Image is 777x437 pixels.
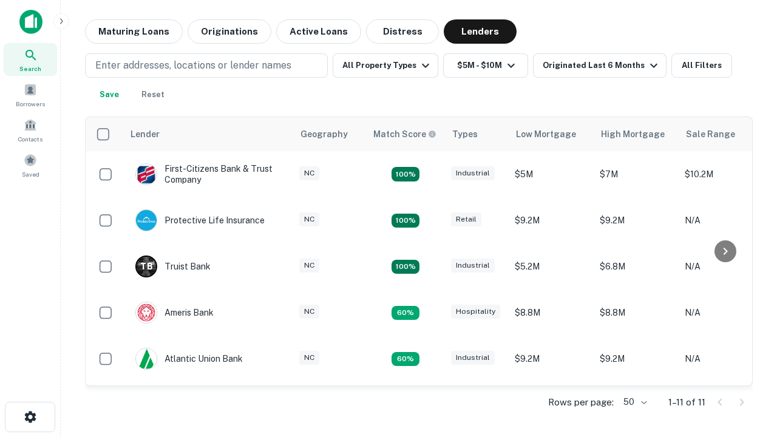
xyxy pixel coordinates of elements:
div: Types [452,127,478,141]
button: Originated Last 6 Months [533,53,667,78]
img: picture [136,348,157,369]
td: $9.2M [509,336,594,382]
img: picture [136,210,157,231]
div: Matching Properties: 2, hasApolloMatch: undefined [392,167,419,181]
a: Search [4,43,57,76]
div: Lender [131,127,160,141]
div: NC [299,305,319,319]
th: High Mortgage [594,117,679,151]
iframe: Chat Widget [716,301,777,359]
th: Types [445,117,509,151]
th: Low Mortgage [509,117,594,151]
p: Rows per page: [548,395,614,410]
td: $6.8M [594,243,679,290]
button: All Filters [671,53,732,78]
span: Saved [22,169,39,179]
td: $9.2M [594,197,679,243]
div: 50 [619,393,649,411]
th: Geography [293,117,366,151]
button: Reset [134,83,172,107]
p: T B [140,260,152,273]
img: picture [136,164,157,185]
a: Saved [4,149,57,181]
td: $5.2M [509,243,594,290]
span: Search [19,64,41,73]
div: Atlantic Union Bank [135,348,243,370]
div: Industrial [451,259,495,273]
div: High Mortgage [601,127,665,141]
button: Enter addresses, locations or lender names [85,53,328,78]
div: Hospitality [451,305,500,319]
h6: Match Score [373,127,434,141]
img: picture [136,302,157,323]
div: Truist Bank [135,256,211,277]
div: Capitalize uses an advanced AI algorithm to match your search with the best lender. The match sco... [373,127,436,141]
div: Low Mortgage [516,127,576,141]
div: NC [299,259,319,273]
button: $5M - $10M [443,53,528,78]
button: Save your search to get updates of matches that match your search criteria. [90,83,129,107]
div: Industrial [451,166,495,180]
td: $9.2M [509,197,594,243]
div: Matching Properties: 1, hasApolloMatch: undefined [392,306,419,320]
td: $6.3M [509,382,594,428]
div: Sale Range [686,127,735,141]
div: Matching Properties: 3, hasApolloMatch: undefined [392,260,419,274]
div: Geography [300,127,348,141]
th: Lender [123,117,293,151]
td: $9.2M [594,336,679,382]
button: Lenders [444,19,517,44]
img: capitalize-icon.png [19,10,42,34]
div: Matching Properties: 1, hasApolloMatch: undefined [392,352,419,367]
td: $5M [509,151,594,197]
span: Contacts [18,134,42,144]
div: First-citizens Bank & Trust Company [135,163,281,185]
span: Borrowers [16,99,45,109]
button: Active Loans [276,19,361,44]
td: $6.3M [594,382,679,428]
button: Originations [188,19,271,44]
button: All Property Types [333,53,438,78]
th: Capitalize uses an advanced AI algorithm to match your search with the best lender. The match sco... [366,117,445,151]
div: Protective Life Insurance [135,209,265,231]
p: Enter addresses, locations or lender names [95,58,291,73]
td: $7M [594,151,679,197]
a: Contacts [4,113,57,146]
div: Ameris Bank [135,302,214,324]
button: Distress [366,19,439,44]
div: NC [299,166,319,180]
div: Retail [451,212,481,226]
p: 1–11 of 11 [668,395,705,410]
td: $8.8M [594,290,679,336]
div: Industrial [451,351,495,365]
div: NC [299,212,319,226]
button: Maturing Loans [85,19,183,44]
div: Matching Properties: 2, hasApolloMatch: undefined [392,214,419,228]
div: NC [299,351,319,365]
div: Originated Last 6 Months [543,58,661,73]
td: $8.8M [509,290,594,336]
a: Borrowers [4,78,57,111]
